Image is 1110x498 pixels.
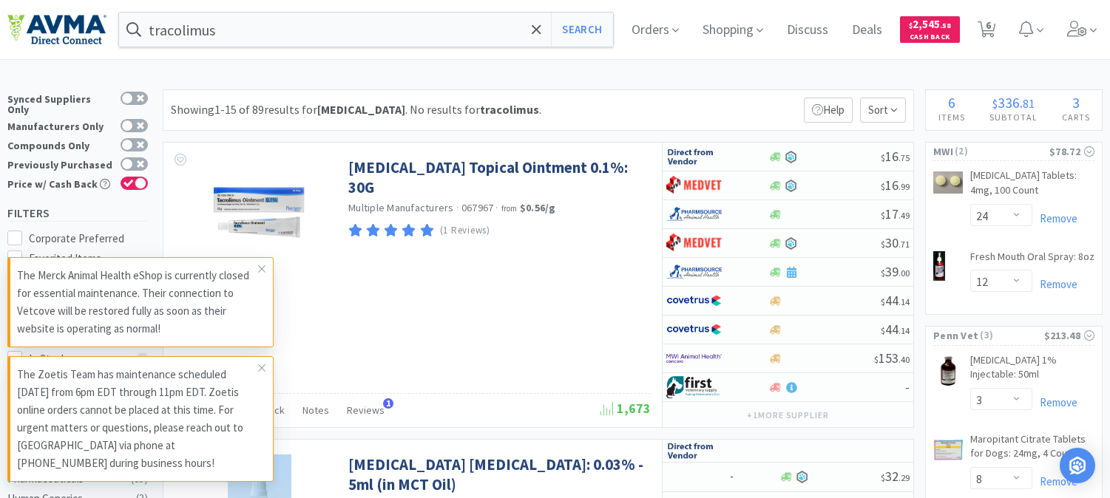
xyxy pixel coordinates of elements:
[347,403,385,417] span: Reviews
[881,296,885,307] span: $
[666,232,722,254] img: bdd3c0f4347043b9a893056ed883a29a_120.png
[1023,96,1035,111] span: 81
[600,400,651,417] span: 1,673
[899,210,910,221] span: . 49
[860,98,906,123] span: Sort
[7,92,113,115] div: Synced Suppliers Only
[970,353,1094,388] a: [MEDICAL_DATA] 1% Injectable: 50ml
[495,201,498,214] span: ·
[520,201,556,214] strong: $0.56 / g
[881,468,910,485] span: 32
[881,239,885,250] span: $
[881,267,885,279] span: $
[998,93,1020,112] span: 336
[781,24,834,37] a: Discuss
[804,98,853,123] p: Help
[970,168,1094,203] a: [MEDICAL_DATA] Tablets: 4mg, 100 Count
[881,292,910,309] span: 44
[211,157,308,253] img: 0520b1f1c40b433b85055fa6ee440840_36090.png
[992,96,998,111] span: $
[7,138,113,151] div: Compounds Only
[730,471,774,483] h6: -
[666,146,722,168] img: c67096674d5b41e1bca769e75293f8dd_19.png
[899,267,910,279] span: . 00
[1044,327,1094,344] div: $213.48
[348,201,454,214] a: Multiple Manufacturers
[926,110,977,124] h4: Items
[666,203,722,225] img: 7915dbd3f8974342a4dc3feb8efc1740_58.png
[456,201,459,214] span: ·
[7,157,113,170] div: Previously Purchased
[948,93,955,112] span: 6
[1032,277,1077,291] a: Remove
[933,251,945,281] img: 83f67f938a2a4292aff78df7c348da4b_7957.png
[1032,395,1077,409] a: Remove
[302,403,329,417] span: Notes
[905,378,910,395] span: -
[881,210,885,221] span: $
[900,10,960,50] a: $2,545.58Cash Back
[972,25,1002,38] a: 6
[933,435,963,465] img: 226fe70f15d846298269a5f1fdb96cc0_586678.png
[899,239,910,250] span: . 71
[909,33,951,43] span: Cash Back
[171,102,541,117] span: Showing 1-15 of 89 results for . No results for .
[461,201,494,214] span: 067967
[874,354,879,365] span: $
[666,376,722,398] img: 67d67680309e4a0bb49a5ff0391dcc42_6.png
[977,110,1049,124] h4: Subtotal
[666,440,722,462] img: c67096674d5b41e1bca769e75293f8dd_19.png
[1072,93,1080,112] span: 3
[480,102,539,117] strong: tracolimus
[881,234,910,251] span: 30
[940,21,951,30] span: . 58
[899,152,910,163] span: . 75
[348,157,647,198] a: [MEDICAL_DATA] Topical Ointment 0.1%: 30G
[383,398,393,409] span: 1
[899,472,910,483] span: . 29
[977,95,1049,110] div: .
[1049,143,1094,160] div: $78.72
[881,148,910,165] span: 16
[970,432,1094,467] a: Maropitant Citrate Tablets for Dogs: 24mg, 4 Count
[953,144,1049,159] span: ( 2 )
[881,321,910,338] span: 44
[899,325,910,336] span: . 14
[666,318,722,341] img: 77fca1acd8b6420a9015268ca798ef17_1.png
[119,13,613,47] input: Search by item, sku, manufacturer, ingredient, size...
[881,263,910,280] span: 39
[881,325,885,336] span: $
[1060,448,1095,483] div: Open Intercom Messenger
[874,349,910,366] span: 153
[348,454,647,495] a: [MEDICAL_DATA] [MEDICAL_DATA]: 0.03% - 5ml (in MCT Oil)
[17,366,258,472] p: The Zoetis Team has maintenance scheduled [DATE] from 6pm EDT through 11pm EDT. Zoetis online ord...
[7,119,113,132] div: Manufacturers Only
[17,267,258,338] p: The Merck Animal Health eShop is currently closed for essential maintenance. Their connection to ...
[440,223,490,239] p: (1 Reviews)
[978,328,1043,343] span: ( 3 )
[909,21,913,30] span: $
[881,205,910,222] span: 17
[933,143,953,160] span: MWI
[29,230,149,248] div: Corporate Preferred
[881,152,885,163] span: $
[881,472,885,483] span: $
[899,181,910,192] span: . 99
[846,24,888,37] a: Deals
[551,13,612,47] button: Search
[666,174,722,197] img: bdd3c0f4347043b9a893056ed883a29a_120.png
[7,14,106,45] img: e4e33dab9f054f5782a47901c742baa9_102.png
[1032,474,1077,488] a: Remove
[899,296,910,307] span: . 14
[740,405,836,426] button: +1more supplier
[29,250,149,267] div: Favorited Items
[666,347,722,369] img: f6b2451649754179b5b4e0c70c3f7cb0_2.png
[666,261,722,283] img: 7915dbd3f8974342a4dc3feb8efc1740_58.png
[970,250,1094,270] a: Fresh Mouth Oral Spray: 8oz
[881,181,885,192] span: $
[933,327,978,344] span: Penn Vet
[899,354,910,365] span: . 40
[1032,211,1077,225] a: Remove
[501,203,518,214] span: from
[666,290,722,312] img: 77fca1acd8b6420a9015268ca798ef17_1.png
